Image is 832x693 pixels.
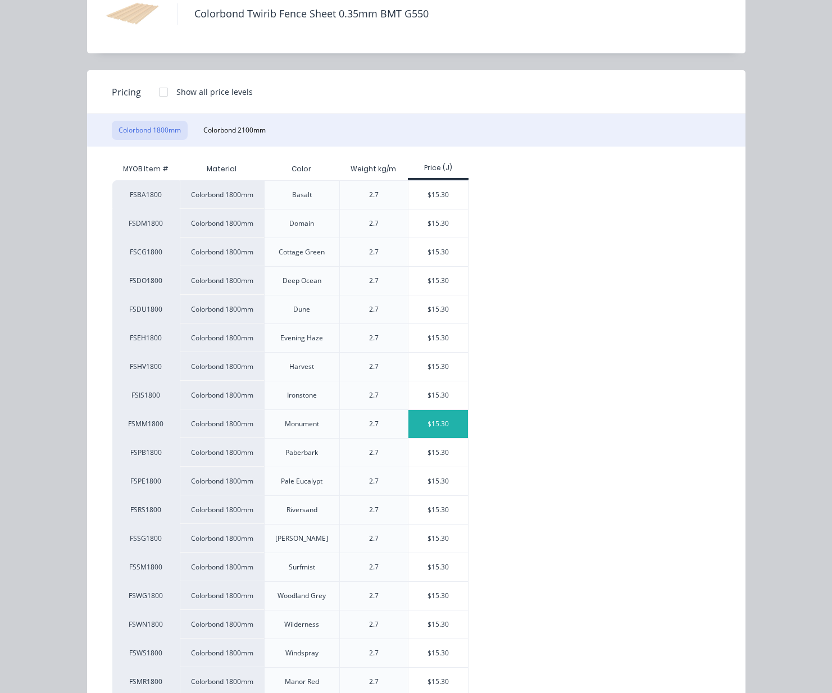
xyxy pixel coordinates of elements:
div: 2.7 [369,677,379,687]
div: Colorbond 1800mm [180,553,264,581]
div: FSMM1800 [112,409,180,438]
div: FSIS1800 [112,381,180,409]
h4: Colorbond Twirib Fence Sheet 0.35mm BMT G550 [177,3,445,25]
div: MYOB Item # [112,158,180,180]
div: FSDM1800 [112,209,180,238]
div: Colorbond 1800mm [180,209,264,238]
div: Surfmist [289,562,315,572]
div: Colorbond 1800mm [180,238,264,266]
div: FSWS1800 [112,639,180,667]
div: $15.30 [408,324,469,352]
div: Monument [285,419,319,429]
div: Material [180,158,264,180]
span: Pricing [112,85,141,99]
div: Colorbond 1800mm [180,438,264,467]
div: Colorbond 1800mm [180,180,264,209]
div: $15.30 [408,267,469,295]
div: Wilderness [284,619,319,630]
div: 2.7 [369,562,379,572]
div: Colorbond 1800mm [180,524,264,553]
div: Colorbond 1800mm [180,639,264,667]
div: $15.30 [408,381,469,409]
div: Show all price levels [176,86,253,98]
div: 2.7 [369,333,379,343]
div: 2.7 [369,591,379,601]
div: Colorbond 1800mm [180,581,264,610]
div: Paberbark [285,448,318,458]
div: Domain [289,218,314,229]
div: Evening Haze [280,333,323,343]
div: Colorbond 1800mm [180,381,264,409]
div: Colorbond 1800mm [180,495,264,524]
div: 2.7 [369,218,379,229]
div: Colorbond 1800mm [180,266,264,295]
div: Deep Ocean [283,276,321,286]
div: FSRS1800 [112,495,180,524]
div: FSSM1800 [112,553,180,581]
button: Colorbond 2100mm [197,121,272,140]
div: $15.30 [408,209,469,238]
div: Colorbond 1800mm [180,352,264,381]
div: Price (J) [408,163,469,173]
div: Pale Eucalypt [281,476,322,486]
div: $15.30 [408,295,469,323]
div: 2.7 [369,476,379,486]
div: $15.30 [408,439,469,467]
div: 2.7 [369,247,379,257]
div: $15.30 [408,610,469,639]
div: Woodland Grey [278,591,326,601]
div: 2.7 [369,448,379,458]
div: 2.7 [369,362,379,372]
div: Color [283,155,320,183]
div: Manor Red [285,677,319,687]
div: 2.7 [369,419,379,429]
div: Riversand [287,505,317,515]
div: 2.7 [369,505,379,515]
div: 2.7 [369,648,379,658]
div: Colorbond 1800mm [180,295,264,323]
div: $15.30 [408,582,469,610]
div: $15.30 [408,238,469,266]
div: FSEH1800 [112,323,180,352]
div: Windspray [285,648,319,658]
div: FSSG1800 [112,524,180,553]
div: Colorbond 1800mm [180,323,264,352]
div: Basalt [292,190,312,200]
div: $15.30 [408,525,469,553]
div: 2.7 [369,534,379,544]
div: Colorbond 1800mm [180,467,264,495]
div: $15.30 [408,496,469,524]
div: FSHV1800 [112,352,180,381]
div: Harvest [289,362,314,372]
div: $15.30 [408,353,469,381]
div: Colorbond 1800mm [180,610,264,639]
div: Weight kg/m [342,155,405,183]
div: 2.7 [369,390,379,400]
div: 2.7 [369,276,379,286]
div: FSDO1800 [112,266,180,295]
div: 2.7 [369,190,379,200]
div: 2.7 [369,619,379,630]
div: $15.30 [408,639,469,667]
div: Cottage Green [279,247,325,257]
div: FSCG1800 [112,238,180,266]
div: FSDU1800 [112,295,180,323]
div: FSPE1800 [112,467,180,495]
div: Dune [293,304,310,314]
div: 2.7 [369,304,379,314]
div: $15.30 [408,181,469,209]
div: FSWN1800 [112,610,180,639]
div: $15.30 [408,467,469,495]
div: FSPB1800 [112,438,180,467]
div: Ironstone [287,390,317,400]
div: $15.30 [408,553,469,581]
div: $15.30 [408,410,469,438]
div: FSWG1800 [112,581,180,610]
div: [PERSON_NAME] [275,534,328,544]
div: FSBA1800 [112,180,180,209]
div: Colorbond 1800mm [180,409,264,438]
button: Colorbond 1800mm [112,121,188,140]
